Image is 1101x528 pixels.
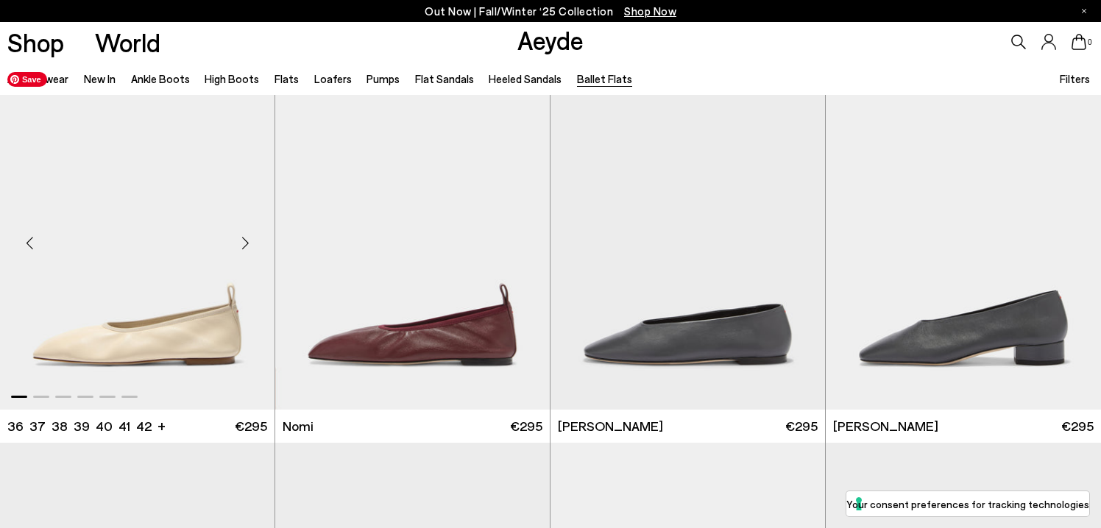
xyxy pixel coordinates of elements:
[1061,417,1094,435] span: €295
[624,4,676,18] span: Navigate to /collections/new-in
[577,72,632,85] a: Ballet Flats
[7,72,47,87] span: Save
[510,417,542,435] span: €295
[489,72,562,85] a: Heeled Sandals
[550,65,825,410] img: Kirsten Ballet Flats
[84,72,116,85] a: New In
[415,72,474,85] a: Flat Sandals
[846,496,1089,512] label: Your consent preferences for tracking technologies
[425,2,676,21] p: Out Now | Fall/Winter ‘25 Collection
[283,417,314,435] span: Nomi
[52,417,68,435] li: 38
[118,417,130,435] li: 41
[1072,34,1086,50] a: 0
[95,29,160,55] a: World
[157,415,166,435] li: +
[275,72,299,85] a: Flats
[7,72,68,85] a: All Footwear
[826,410,1101,443] a: [PERSON_NAME] €295
[550,410,825,443] a: [PERSON_NAME] €295
[131,72,190,85] a: Ankle Boots
[1086,38,1094,46] span: 0
[1060,72,1090,85] span: Filters
[833,417,938,435] span: [PERSON_NAME]
[74,417,90,435] li: 39
[96,417,113,435] li: 40
[29,417,46,435] li: 37
[7,221,52,265] div: Previous slide
[275,65,550,410] a: Next slide Previous slide
[235,417,267,435] span: €295
[846,491,1089,516] button: Your consent preferences for tracking technologies
[826,65,1101,410] img: Delia Low-Heeled Ballet Pumps
[136,417,152,435] li: 42
[558,417,663,435] span: [PERSON_NAME]
[550,65,825,410] div: 1 / 6
[550,65,825,410] a: Next slide Previous slide
[517,24,584,55] a: Aeyde
[7,417,24,435] li: 36
[7,417,147,435] ul: variant
[205,72,259,85] a: High Boots
[223,221,267,265] div: Next slide
[785,417,818,435] span: €295
[275,410,550,443] a: Nomi €295
[314,72,352,85] a: Loafers
[275,65,550,410] img: Nomi Ruched Flats
[367,72,400,85] a: Pumps
[7,29,64,55] a: Shop
[275,65,550,410] div: 1 / 6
